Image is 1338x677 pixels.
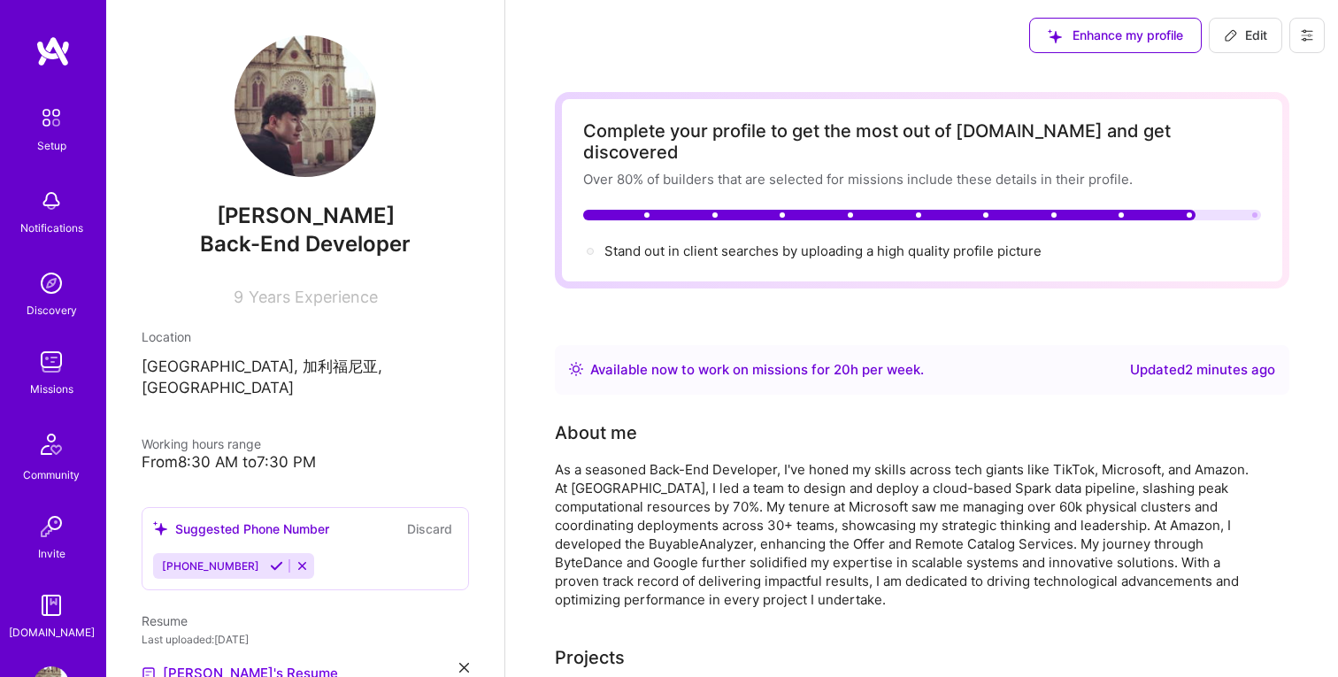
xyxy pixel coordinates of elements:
[27,301,77,319] div: Discovery
[1224,27,1267,44] span: Edit
[34,344,69,380] img: teamwork
[20,219,83,237] div: Notifications
[30,380,73,398] div: Missions
[555,460,1263,609] div: As a seasoned Back-End Developer, I've honed my skills across tech giants like TikTok, Microsoft,...
[34,509,69,544] img: Invite
[459,663,469,673] i: icon Close
[200,231,411,257] span: Back-End Developer
[34,183,69,219] img: bell
[234,288,243,306] span: 9
[153,519,329,538] div: Suggested Phone Number
[142,453,469,472] div: From 8:30 AM to 7:30 PM
[142,327,469,346] div: Location
[142,203,469,229] span: [PERSON_NAME]
[34,265,69,301] img: discovery
[9,623,95,642] div: [DOMAIN_NAME]
[23,465,80,484] div: Community
[38,544,65,563] div: Invite
[1130,359,1275,381] div: Updated 2 minutes ago
[555,419,637,446] div: About me
[296,559,309,573] i: Reject
[834,361,850,378] span: 20
[33,99,70,136] img: setup
[583,120,1261,163] div: Complete your profile to get the most out of [DOMAIN_NAME] and get discovered
[153,521,168,536] i: icon SuggestedTeams
[142,630,469,649] div: Last uploaded: [DATE]
[402,519,458,539] button: Discard
[569,362,583,376] img: Availability
[35,35,71,67] img: logo
[1209,18,1282,53] button: Edit
[583,170,1261,188] div: Over 80% of builders that are selected for missions include these details in their profile.
[555,644,625,671] div: Projects
[142,357,469,399] p: [GEOGRAPHIC_DATA], 加利福尼亚, [GEOGRAPHIC_DATA]
[235,35,376,177] img: User Avatar
[30,423,73,465] img: Community
[142,613,188,628] span: Resume
[142,436,261,451] span: Working hours range
[37,136,66,155] div: Setup
[162,559,259,573] span: [PHONE_NUMBER]
[555,419,637,446] div: Tell us a little about yourself
[34,588,69,623] img: guide book
[249,288,378,306] span: Years Experience
[270,559,283,573] i: Accept
[604,242,1042,260] div: Stand out in client searches by uploading a high quality profile picture
[590,359,924,381] div: Available now to work on missions for h per week .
